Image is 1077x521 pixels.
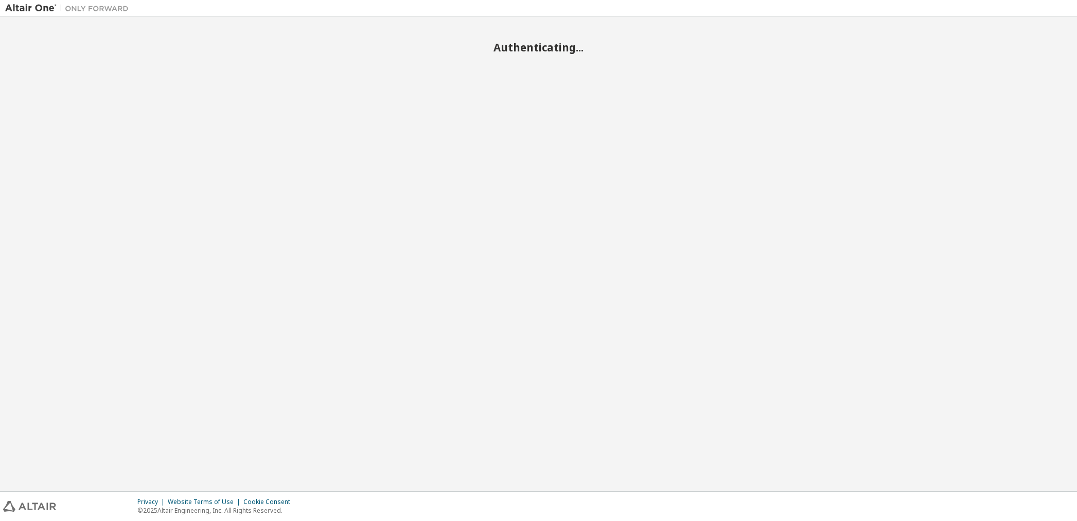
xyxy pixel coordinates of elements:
[168,498,243,506] div: Website Terms of Use
[243,498,296,506] div: Cookie Consent
[5,41,1072,54] h2: Authenticating...
[3,501,56,512] img: altair_logo.svg
[137,506,296,515] p: © 2025 Altair Engineering, Inc. All Rights Reserved.
[5,3,134,13] img: Altair One
[137,498,168,506] div: Privacy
